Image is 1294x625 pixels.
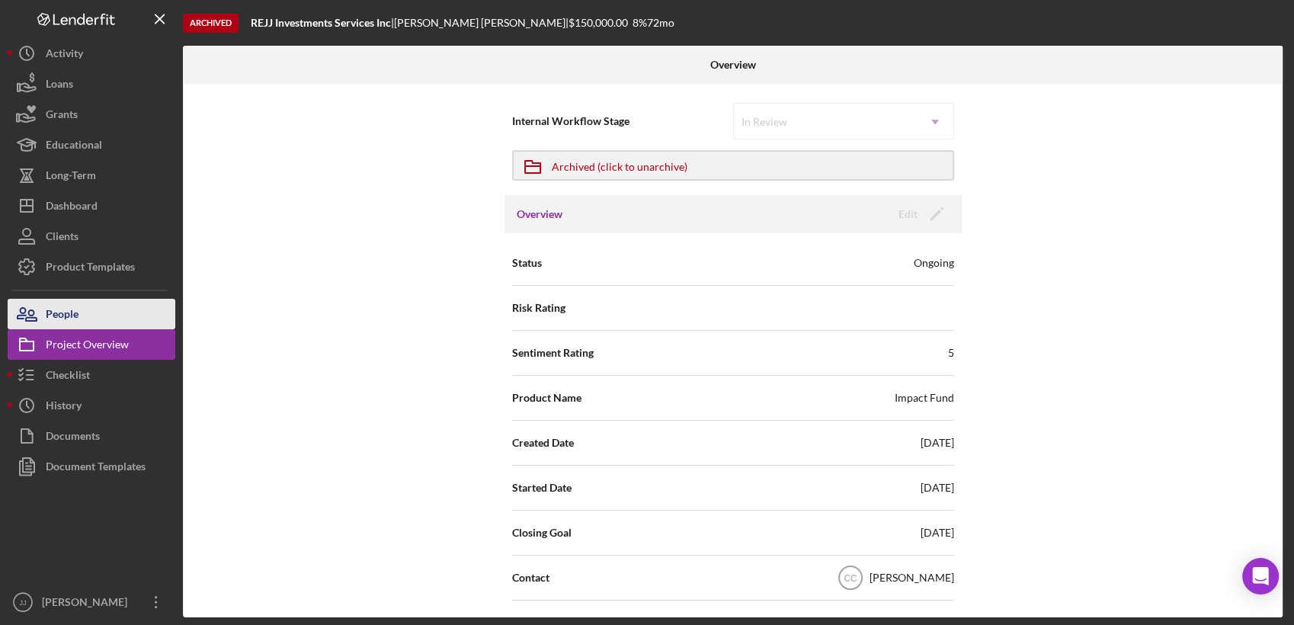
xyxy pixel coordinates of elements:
div: Project Overview [46,329,129,364]
div: [PERSON_NAME] [38,587,137,621]
div: 8 % [633,17,647,29]
h3: Overview [517,207,562,222]
div: Product Templates [46,252,135,286]
div: [PERSON_NAME] [PERSON_NAME] | [394,17,569,29]
span: Risk Rating [512,300,565,316]
button: Edit [889,203,950,226]
button: Loans [8,69,175,99]
button: Clients [8,221,175,252]
div: 5 [948,345,954,361]
div: [DATE] [921,525,954,540]
text: CC [844,573,857,584]
div: People [46,299,78,333]
div: Dashboard [46,191,98,225]
div: Activity [46,38,83,72]
div: Checklist [46,360,90,394]
div: [DATE] [921,435,954,450]
div: Clients [46,221,78,255]
div: 72 mo [647,17,674,29]
div: $150,000.00 [569,17,633,29]
div: [PERSON_NAME] [870,570,954,585]
button: History [8,390,175,421]
text: JJ [19,598,27,607]
button: Document Templates [8,451,175,482]
button: Checklist [8,360,175,390]
button: People [8,299,175,329]
div: Impact Fund [895,390,954,405]
button: Grants [8,99,175,130]
div: Archived [183,14,239,33]
button: Archived (click to unarchive) [512,150,954,181]
span: Closing Goal [512,525,572,540]
div: Loans [46,69,73,103]
span: Internal Workflow Stage [512,114,733,129]
b: Overview [710,59,756,71]
b: REJJ Investments Services Inc [251,16,391,29]
div: Long-Term [46,160,96,194]
button: Product Templates [8,252,175,282]
button: Dashboard [8,191,175,221]
button: Activity [8,38,175,69]
div: | [251,17,394,29]
div: Grants [46,99,78,133]
span: Created Date [512,435,574,450]
button: JJ[PERSON_NAME] [8,587,175,617]
div: [DATE] [921,480,954,495]
div: Archived (click to unarchive) [552,152,687,179]
span: Contact [512,570,549,585]
span: Started Date [512,480,572,495]
div: Educational [46,130,102,164]
div: Edit [898,203,918,226]
div: Document Templates [46,451,146,486]
button: Educational [8,130,175,160]
div: Documents [46,421,100,455]
button: Documents [8,421,175,451]
button: Project Overview [8,329,175,360]
span: Sentiment Rating [512,345,594,361]
div: Ongoing [914,255,954,271]
div: Open Intercom Messenger [1242,558,1279,595]
span: Product Name [512,390,581,405]
div: History [46,390,82,425]
button: Long-Term [8,160,175,191]
span: Status [512,255,542,271]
